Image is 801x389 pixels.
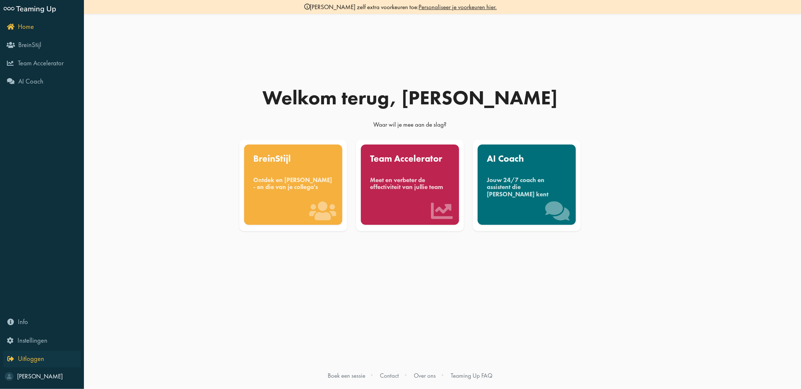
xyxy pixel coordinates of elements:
span: Teaming Up [16,3,56,13]
a: BreinStijl Ontdek en [PERSON_NAME] - en die van je collega's [238,140,348,231]
div: Meet en verbeter de effectiviteit van jullie team [370,177,450,191]
a: Home [3,19,81,35]
div: AI Coach [487,154,566,163]
a: Personaliseer je voorkeuren hier. [419,3,497,11]
div: Jouw 24/7 coach en assistent die [PERSON_NAME] kent [487,177,566,198]
a: Team Accelerator [3,55,81,72]
a: Boek een sessie [328,371,365,380]
div: Ontdek en [PERSON_NAME] - en die van je collega's [254,177,333,191]
img: info-black.svg [304,4,310,9]
span: Uitloggen [18,354,44,363]
a: BreinStijl [3,37,81,54]
div: Waar wil je mee aan de slag? [235,120,585,132]
span: Instellingen [18,336,47,345]
span: BreinStijl [18,41,41,49]
a: Contact [380,371,399,380]
a: Team Accelerator Meet en verbeter de effectiviteit van jullie team [355,140,465,231]
span: Info [18,317,28,326]
a: AI Coach Jouw 24/7 coach en assistent die [PERSON_NAME] kent [471,140,582,231]
div: Welkom terug, [PERSON_NAME] [235,88,585,108]
a: Uitloggen [3,351,81,367]
a: AI Coach [3,73,81,90]
a: Over ons [414,371,436,380]
div: BreinStijl [254,154,333,163]
a: Info [3,314,81,331]
span: [PERSON_NAME] [17,372,63,380]
span: Team Accelerator [18,59,63,68]
span: Home [18,22,34,31]
a: Teaming Up FAQ [451,371,492,380]
a: Instellingen [3,332,81,349]
span: AI Coach [18,77,43,86]
div: Team Accelerator [370,154,450,163]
